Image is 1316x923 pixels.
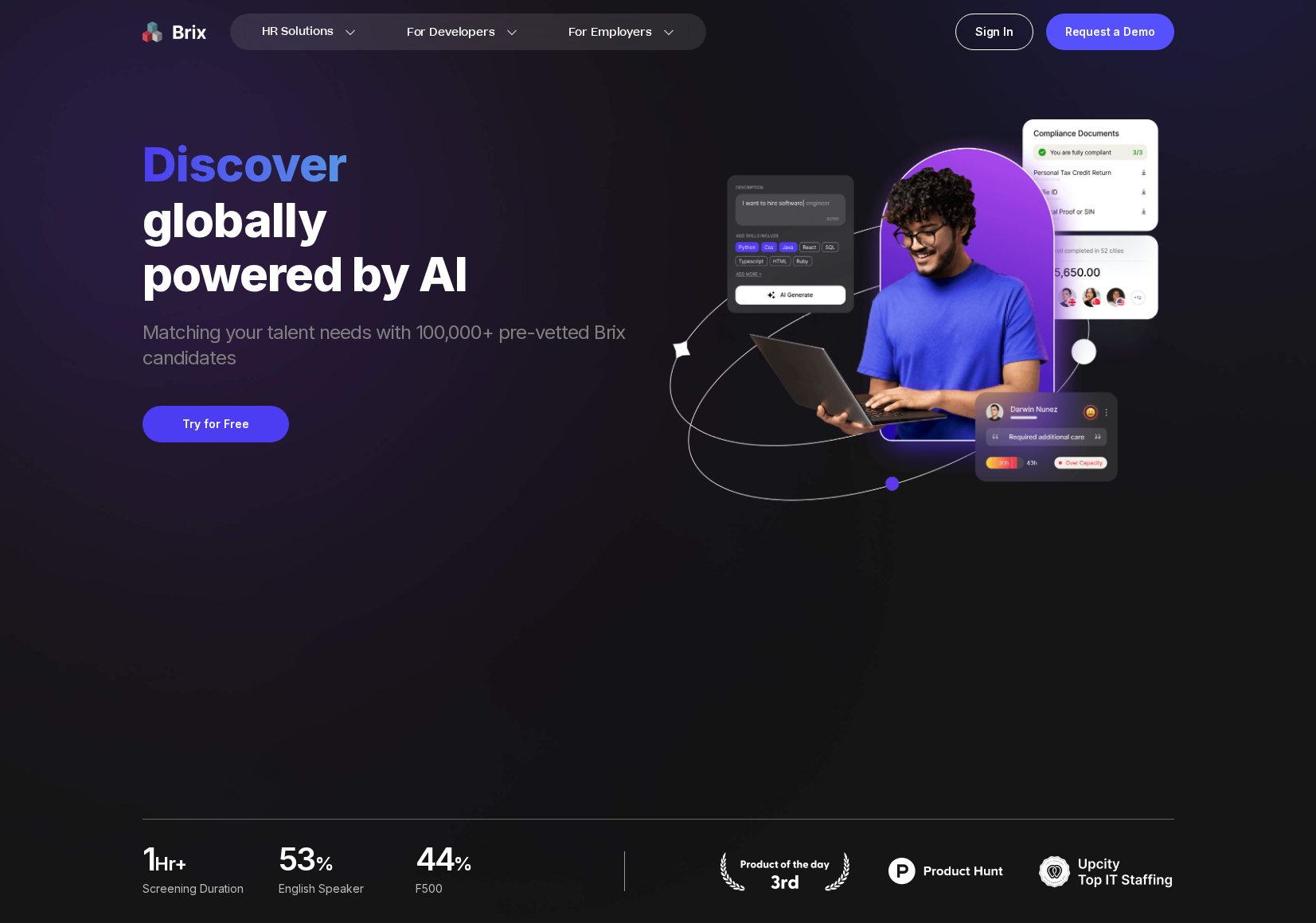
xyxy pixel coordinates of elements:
div: globally [143,193,641,247]
span: % [454,851,533,883]
span: Discover [143,135,641,193]
a: Sign In [955,14,1033,50]
span: 44 [415,845,454,877]
span: 1 [143,845,154,877]
div: Screening duration [143,880,260,898]
span: % [315,851,396,883]
span: hr+ [154,851,260,883]
div: English Speaker [279,880,396,898]
div: F500 [415,880,532,898]
span: Matching your talent needs with 100,000+ pre-vetted Brix candidates [143,320,641,374]
img: product hunt badge [717,851,853,891]
span: 53 [279,845,315,877]
img: ai generate [641,119,1174,547]
a: Request a Demo [1046,14,1174,50]
span: For Employers [568,24,652,41]
img: TOP IT STAFFING [1039,851,1174,891]
div: powered by AI [143,247,641,301]
span: For Developers [407,24,495,41]
img: product hunt badge [878,851,1013,891]
span: HR Solutions [262,19,334,45]
button: Try for Free [143,406,289,442]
